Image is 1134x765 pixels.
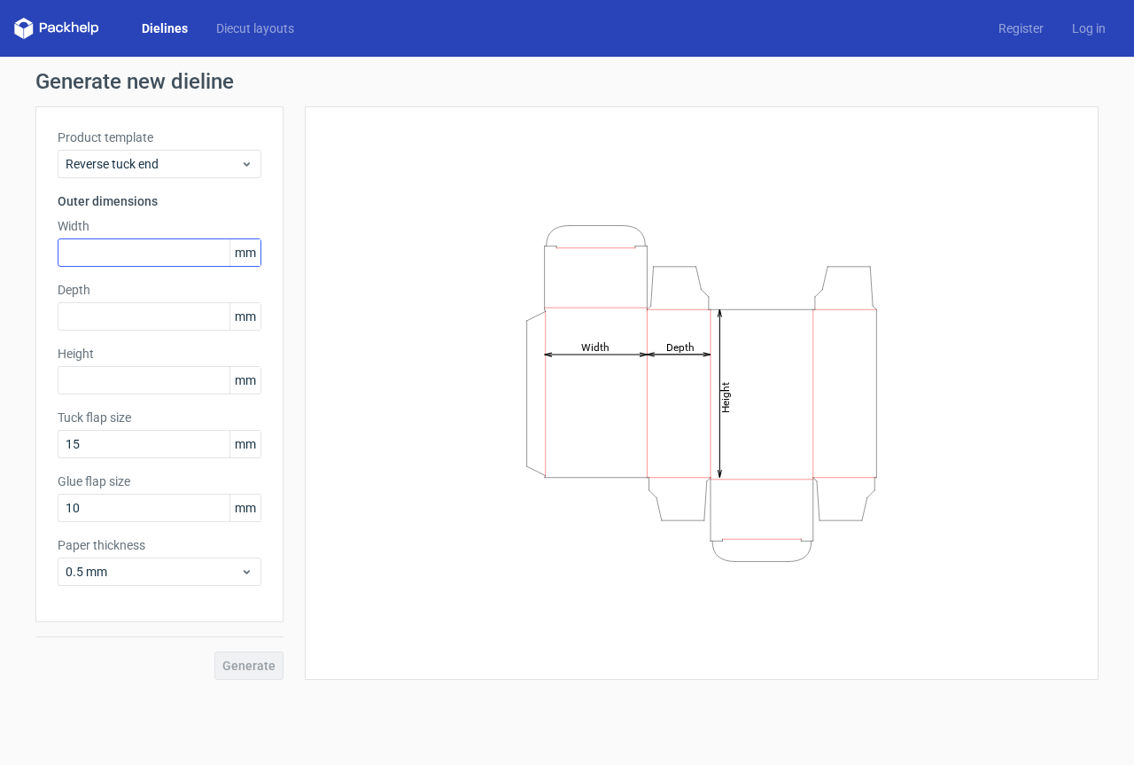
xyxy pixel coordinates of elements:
[719,381,732,412] tspan: Height
[1058,20,1120,37] a: Log in
[229,239,260,266] span: mm
[66,155,240,173] span: Reverse tuck end
[58,217,261,235] label: Width
[58,192,261,210] h3: Outer dimensions
[58,129,261,146] label: Product template
[581,340,610,353] tspan: Width
[229,303,260,330] span: mm
[984,20,1058,37] a: Register
[128,20,202,37] a: Dielines
[66,563,240,581] span: 0.5 mm
[666,340,695,353] tspan: Depth
[202,20,308,37] a: Diecut layouts
[229,367,260,394] span: mm
[58,281,261,299] label: Depth
[58,345,261,363] label: Height
[35,71,1099,92] h1: Generate new dieline
[58,472,261,490] label: Glue flap size
[58,409,261,426] label: Tuck flap size
[58,536,261,554] label: Paper thickness
[229,495,260,521] span: mm
[229,431,260,457] span: mm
